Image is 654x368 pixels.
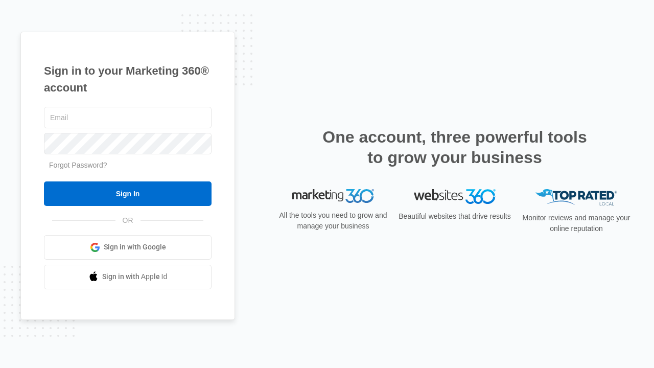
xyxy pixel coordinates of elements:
[49,161,107,169] a: Forgot Password?
[104,242,166,252] span: Sign in with Google
[519,213,634,234] p: Monitor reviews and manage your online reputation
[44,181,212,206] input: Sign In
[292,189,374,203] img: Marketing 360
[115,215,141,226] span: OR
[319,127,590,168] h2: One account, three powerful tools to grow your business
[398,211,512,222] p: Beautiful websites that drive results
[102,271,168,282] span: Sign in with Apple Id
[44,235,212,260] a: Sign in with Google
[276,210,390,232] p: All the tools you need to grow and manage your business
[535,189,617,206] img: Top Rated Local
[44,107,212,128] input: Email
[44,265,212,289] a: Sign in with Apple Id
[414,189,496,204] img: Websites 360
[44,62,212,96] h1: Sign in to your Marketing 360® account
